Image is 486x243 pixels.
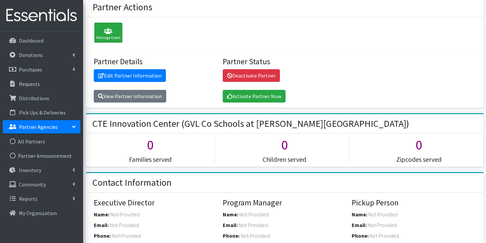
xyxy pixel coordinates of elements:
[352,232,369,240] label: Phone:
[3,34,80,47] a: Dashboard
[223,57,347,67] h4: Partner Status
[19,195,38,202] p: Reports
[94,57,218,67] h4: Partner Details
[3,4,80,27] img: HumanEssentials
[94,69,166,82] a: Edit Partner Information
[3,120,80,133] a: Partner Agencies
[368,222,397,228] span: Not-Provided
[220,137,349,153] h1: 0
[241,232,270,239] span: Not-Provided
[94,210,109,218] label: Name:
[220,155,349,163] h5: Children served
[354,137,483,153] h1: 0
[239,222,268,228] span: Not-Provided
[223,198,347,208] h4: Program Manager
[19,37,44,44] p: Dashboard
[3,92,80,105] a: Distributions
[19,81,40,87] p: Requests
[3,106,80,119] a: Pick Ups & Deliveries
[94,90,166,103] a: View Partner Information
[3,63,80,76] a: Purchases
[3,149,80,162] a: Partner Announcement
[368,211,398,218] span: Not-Provided
[223,90,286,103] a: Activate Partner Now
[19,95,49,102] p: Distributions
[92,177,172,188] h2: Contact Information
[352,210,367,218] label: Name:
[86,137,215,153] h1: 0
[94,198,218,208] h4: Executive Director
[19,210,57,216] p: My Organization
[19,167,41,173] p: Inventory
[92,118,409,129] h2: CTE Innovation Center (GVL Co Schools at [PERSON_NAME][GEOGRAPHIC_DATA])
[19,66,42,73] p: Purchases
[370,232,399,239] span: Not-Provided
[223,69,280,82] a: Deactivate Partner
[3,192,80,205] a: Reports
[223,210,238,218] label: Name:
[3,206,80,220] a: My Organization
[3,48,80,62] a: Donations
[223,232,240,240] label: Phone:
[110,222,139,228] span: Not-Provided
[19,52,43,58] p: Donations
[239,211,269,218] span: Not-Provided
[223,221,238,229] label: Email:
[86,155,215,163] h5: Families served
[354,155,483,163] h5: Zipcodes served
[3,163,80,177] a: Inventory
[91,30,122,37] a: Manage Users
[94,221,109,229] label: Email:
[94,23,122,43] div: Manage Users
[3,135,80,148] a: All Partners
[94,232,111,240] label: Phone:
[112,232,141,239] span: Not-Provided
[352,198,476,208] h4: Pickup Person
[19,109,66,116] p: Pick Ups & Deliveries
[19,181,46,188] p: Community
[92,2,152,13] h2: Partner Actions
[3,77,80,91] a: Requests
[110,211,140,218] span: Not-Provided
[3,178,80,191] a: Community
[352,221,367,229] label: Email:
[19,123,58,130] p: Partner Agencies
